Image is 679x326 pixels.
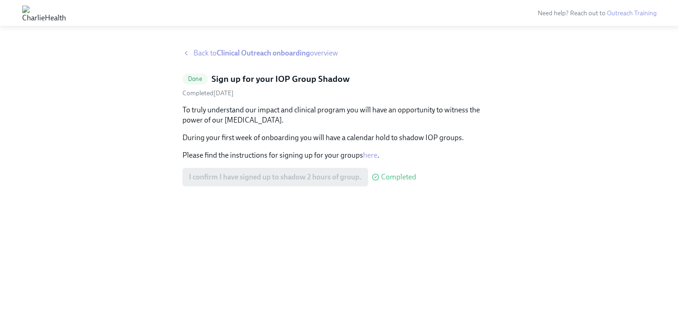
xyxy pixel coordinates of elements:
span: Back to overview [194,48,338,58]
a: Outreach Training [607,9,657,17]
p: During your first week of onboarding you will have a calendar hold to shadow IOP groups. [182,133,497,143]
span: Completed [DATE] [182,89,234,97]
p: Please find the instructions for signing up for your groups . [182,150,497,160]
p: To truly understand our impact and clinical program you will have an opportunity to witness the p... [182,105,497,125]
span: Completed [381,173,416,181]
a: Back toClinical Outreach onboardingoverview [182,48,497,58]
span: Need help? Reach out to [538,9,657,17]
span: Done [182,75,208,82]
img: CharlieHealth [22,6,66,20]
h5: Sign up for your IOP Group Shadow [212,73,350,85]
a: here [363,151,377,160]
strong: Clinical Outreach onboarding [217,49,310,57]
